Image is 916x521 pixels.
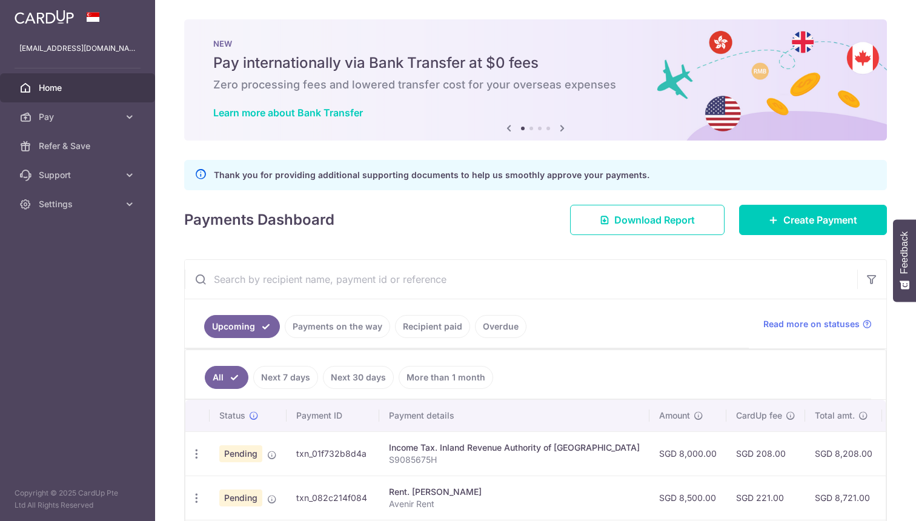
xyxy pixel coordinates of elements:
[214,168,649,182] p: Thank you for providing additional supporting documents to help us smoothly approve your payments.
[184,19,887,141] img: Bank transfer banner
[219,489,262,506] span: Pending
[893,219,916,302] button: Feedback - Show survey
[287,431,379,476] td: txn_01f732b8d4a
[19,42,136,55] p: [EMAIL_ADDRESS][DOMAIN_NAME]
[39,169,119,181] span: Support
[219,445,262,462] span: Pending
[763,318,860,330] span: Read more on statuses
[213,53,858,73] h5: Pay internationally via Bank Transfer at $0 fees
[39,82,119,94] span: Home
[763,318,872,330] a: Read more on statuses
[399,366,493,389] a: More than 1 month
[213,78,858,92] h6: Zero processing fees and lowered transfer cost for your overseas expenses
[15,10,74,24] img: CardUp
[783,213,857,227] span: Create Payment
[287,400,379,431] th: Payment ID
[204,315,280,338] a: Upcoming
[659,410,690,422] span: Amount
[205,366,248,389] a: All
[475,315,526,338] a: Overdue
[395,315,470,338] a: Recipient paid
[805,431,882,476] td: SGD 8,208.00
[815,410,855,422] span: Total amt.
[213,107,363,119] a: Learn more about Bank Transfer
[389,442,640,454] div: Income Tax. Inland Revenue Authority of [GEOGRAPHIC_DATA]
[736,410,782,422] span: CardUp fee
[649,476,726,520] td: SGD 8,500.00
[389,498,640,510] p: Avenir Rent
[389,454,640,466] p: S9085675H
[219,410,245,422] span: Status
[739,205,887,235] a: Create Payment
[185,260,857,299] input: Search by recipient name, payment id or reference
[614,213,695,227] span: Download Report
[379,400,649,431] th: Payment details
[389,486,640,498] div: Rent. [PERSON_NAME]
[899,231,910,274] span: Feedback
[840,485,904,515] iframe: Opens a widget where you can find more information
[285,315,390,338] a: Payments on the way
[39,198,119,210] span: Settings
[253,366,318,389] a: Next 7 days
[726,476,805,520] td: SGD 221.00
[184,209,334,231] h4: Payments Dashboard
[287,476,379,520] td: txn_082c214f084
[39,111,119,123] span: Pay
[570,205,725,235] a: Download Report
[323,366,394,389] a: Next 30 days
[213,39,858,48] p: NEW
[649,431,726,476] td: SGD 8,000.00
[726,431,805,476] td: SGD 208.00
[805,476,882,520] td: SGD 8,721.00
[39,140,119,152] span: Refer & Save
